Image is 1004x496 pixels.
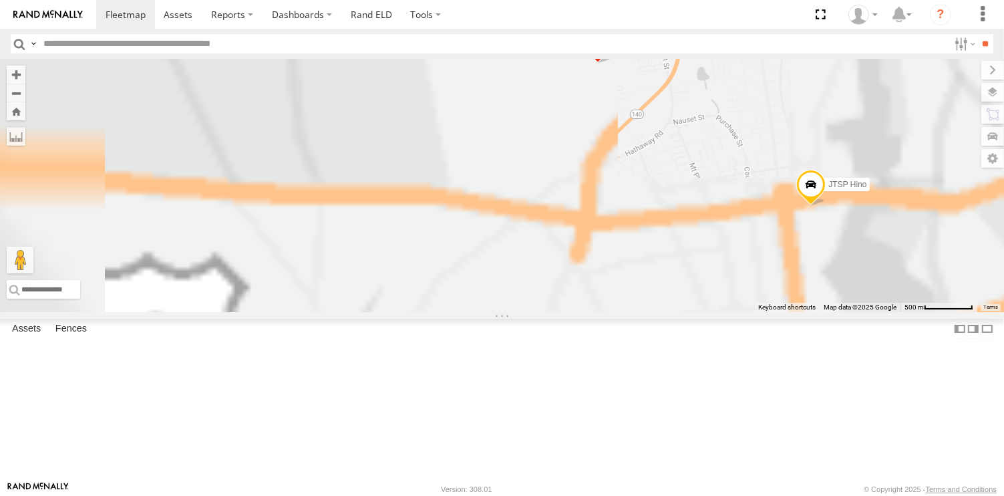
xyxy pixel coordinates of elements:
div: Version: 308.01 [441,485,492,493]
label: Hide Summary Table [981,319,994,338]
label: Assets [5,320,47,338]
a: Visit our Website [7,483,69,496]
span: 500 m [904,303,924,311]
label: Dock Summary Table to the Left [953,319,967,338]
button: Zoom in [7,66,25,84]
button: Map Scale: 500 m per 70 pixels [900,303,977,312]
img: rand-logo.svg [13,10,83,19]
a: Terms and Conditions [926,485,997,493]
label: Search Query [28,34,39,53]
label: Dock Summary Table to the Right [967,319,980,338]
label: Map Settings [981,149,1004,168]
label: Fences [49,320,94,338]
button: Zoom out [7,84,25,102]
label: Measure [7,127,25,146]
a: Terms (opens in new tab) [984,305,998,310]
div: © Copyright 2025 - [864,485,997,493]
label: Search Filter Options [949,34,978,53]
button: Keyboard shortcuts [758,303,816,312]
span: JTSP Hino [828,179,866,189]
div: Dale Gerhard [844,5,882,25]
button: Zoom Home [7,102,25,120]
span: Map data ©2025 Google [824,303,896,311]
button: Drag Pegman onto the map to open Street View [7,247,33,273]
i: ? [930,4,951,25]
